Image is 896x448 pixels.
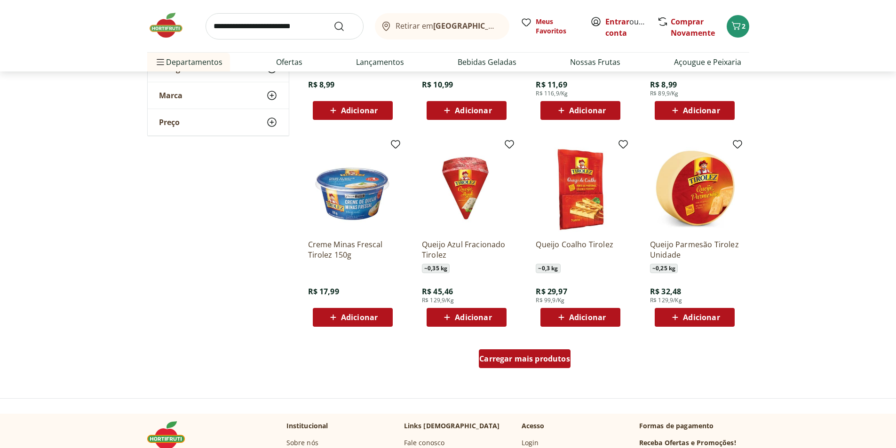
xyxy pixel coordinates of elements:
a: Queijo Azul Fracionado Tirolez [422,239,511,260]
span: Marca [159,91,182,100]
span: Adicionar [569,314,606,321]
span: R$ 11,69 [536,79,567,90]
span: ~ 0,25 kg [650,264,678,273]
button: Adicionar [540,101,620,120]
span: ~ 0,3 kg [536,264,560,273]
button: Carrinho [727,15,749,38]
a: Criar conta [605,16,657,38]
img: Queijo Azul Fracionado Tirolez [422,142,511,232]
b: [GEOGRAPHIC_DATA]/[GEOGRAPHIC_DATA] [433,21,592,31]
span: R$ 129,9/Kg [422,297,454,304]
button: Adicionar [655,101,735,120]
button: Adicionar [427,308,507,327]
span: R$ 32,48 [650,286,681,297]
span: R$ 17,99 [308,286,339,297]
span: R$ 116,9/Kg [536,90,568,97]
a: Carregar mais produtos [479,349,571,372]
a: Fale conosco [404,438,445,448]
button: Menu [155,51,166,73]
a: Entrar [605,16,629,27]
button: Adicionar [540,308,620,327]
span: Adicionar [455,314,492,321]
span: Preço [159,118,180,127]
span: Adicionar [683,107,720,114]
a: Nossas Frutas [570,56,620,68]
p: Institucional [286,421,328,431]
p: Links [DEMOGRAPHIC_DATA] [404,421,500,431]
span: R$ 10,99 [422,79,453,90]
a: Bebidas Geladas [458,56,516,68]
span: Adicionar [455,107,492,114]
span: Departamentos [155,51,222,73]
span: R$ 8,99 [650,79,677,90]
a: Meus Favoritos [521,17,579,36]
button: Adicionar [427,101,507,120]
a: Sobre nós [286,438,318,448]
span: R$ 8,99 [308,79,335,90]
button: Submit Search [333,21,356,32]
span: 2 [742,22,745,31]
span: Meus Favoritos [536,17,579,36]
span: R$ 129,9/Kg [650,297,682,304]
button: Adicionar [313,101,393,120]
span: Adicionar [341,314,378,321]
span: ou [605,16,647,39]
h3: Receba Ofertas e Promoções! [639,438,736,448]
a: Login [522,438,539,448]
a: Ofertas [276,56,302,68]
a: Queijo Parmesão Tirolez Unidade [650,239,739,260]
button: Adicionar [313,308,393,327]
span: R$ 89,9/Kg [650,90,679,97]
img: Creme Minas Frescal Tirolez 150g [308,142,397,232]
span: Adicionar [341,107,378,114]
span: ~ 0,35 kg [422,264,450,273]
button: Preço [148,109,289,135]
input: search [206,13,364,39]
span: Adicionar [569,107,606,114]
p: Acesso [522,421,545,431]
span: R$ 99,9/Kg [536,297,564,304]
span: R$ 45,46 [422,286,453,297]
p: Formas de pagamento [639,421,749,431]
span: R$ 29,97 [536,286,567,297]
span: Adicionar [683,314,720,321]
a: Açougue e Peixaria [674,56,741,68]
a: Creme Minas Frescal Tirolez 150g [308,239,397,260]
a: Lançamentos [356,56,404,68]
button: Retirar em[GEOGRAPHIC_DATA]/[GEOGRAPHIC_DATA] [375,13,509,39]
span: Retirar em [396,22,500,30]
img: Queijo Coalho Tirolez [536,142,625,232]
button: Marca [148,82,289,109]
img: Queijo Parmesão Tirolez Unidade [650,142,739,232]
button: Adicionar [655,308,735,327]
span: Carregar mais produtos [479,355,570,362]
a: Comprar Novamente [671,16,715,38]
img: Hortifruti [147,11,194,39]
a: Queijo Coalho Tirolez [536,239,625,260]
